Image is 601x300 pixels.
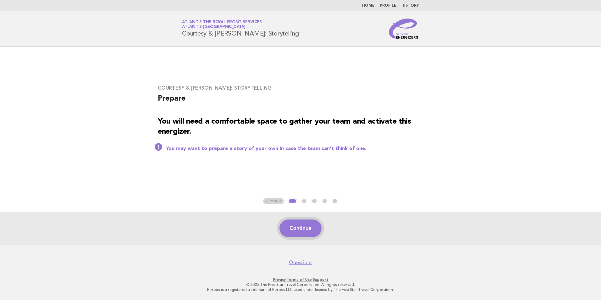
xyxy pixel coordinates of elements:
[389,19,419,39] img: Service Energizers
[108,287,493,292] p: Forbes is a registered trademark of Forbes LLC used under license by The Five Star Travel Corpora...
[380,4,396,8] a: Profile
[166,146,443,152] p: You may want to prepare a story of your own in case the team can't think of one.
[313,277,328,282] a: Support
[108,282,493,287] p: © 2025 The Five Star Travel Corporation. All rights reserved.
[108,277,493,282] p: · ·
[279,219,321,237] button: Continue
[158,85,443,91] h3: Courtesy & [PERSON_NAME]: Storytelling
[182,25,245,29] span: Atlantis [GEOGRAPHIC_DATA]
[288,198,297,204] button: 1
[158,94,443,109] h2: Prepare
[287,277,312,282] a: Terms of Use
[182,20,262,29] a: Atlantis The Royal Front ServicesAtlantis [GEOGRAPHIC_DATA]
[289,259,312,266] a: Questions
[158,118,411,136] strong: You will need a comfortable space to gather your team and activate this energizer.
[182,20,299,37] h1: Courtesy & [PERSON_NAME]: Storytelling
[362,4,375,8] a: Home
[273,277,286,282] a: Privacy
[401,4,419,8] a: History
